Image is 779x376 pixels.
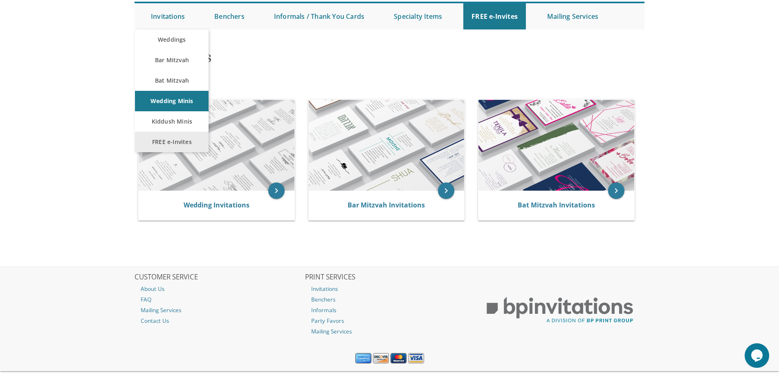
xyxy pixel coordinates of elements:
img: Wedding Invitations [139,100,294,191]
img: Visa [408,353,424,364]
a: Informals / Thank You Cards [266,3,373,29]
h2: CUSTOMER SERVICE [135,273,304,281]
a: Bat Mitzvah [135,70,209,91]
a: Mailing Services [305,326,474,337]
a: Wedding Minis [135,91,209,111]
a: Mailing Services [135,305,304,315]
a: Invitations [305,284,474,294]
a: FAQ [135,294,304,305]
img: BP Print Group [475,290,644,331]
a: keyboard_arrow_right [438,182,454,199]
a: Bat Mitzvah Invitations [518,200,595,209]
a: Invitations [143,3,193,29]
img: American Express [355,353,371,364]
img: Discover [373,353,389,364]
a: Bar Mitzvah [135,50,209,70]
h2: PRINT SERVICES [305,273,474,281]
a: Mailing Services [539,3,606,29]
a: Informals [305,305,474,315]
a: keyboard_arrow_right [608,182,624,199]
img: MasterCard [391,353,406,364]
img: Bar Mitzvah Invitations [309,100,465,191]
img: Bat Mitzvah Invitations [478,100,634,191]
a: keyboard_arrow_right [268,182,285,199]
a: Specialty Items [386,3,450,29]
a: Weddings [135,29,209,50]
a: Bar Mitzvah Invitations [348,200,425,209]
a: Contact Us [135,315,304,326]
a: FREE e-Invites [135,132,209,152]
a: Kiddush Minis [135,111,209,132]
a: Wedding Invitations [184,200,249,209]
div: : [135,82,390,90]
a: FREE e-Invites [463,3,526,29]
a: About Us [135,284,304,294]
a: Benchers [305,294,474,305]
a: Benchers [206,3,253,29]
h1: Invitations [136,48,470,72]
iframe: chat widget [745,343,771,368]
a: Party Favors [305,315,474,326]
